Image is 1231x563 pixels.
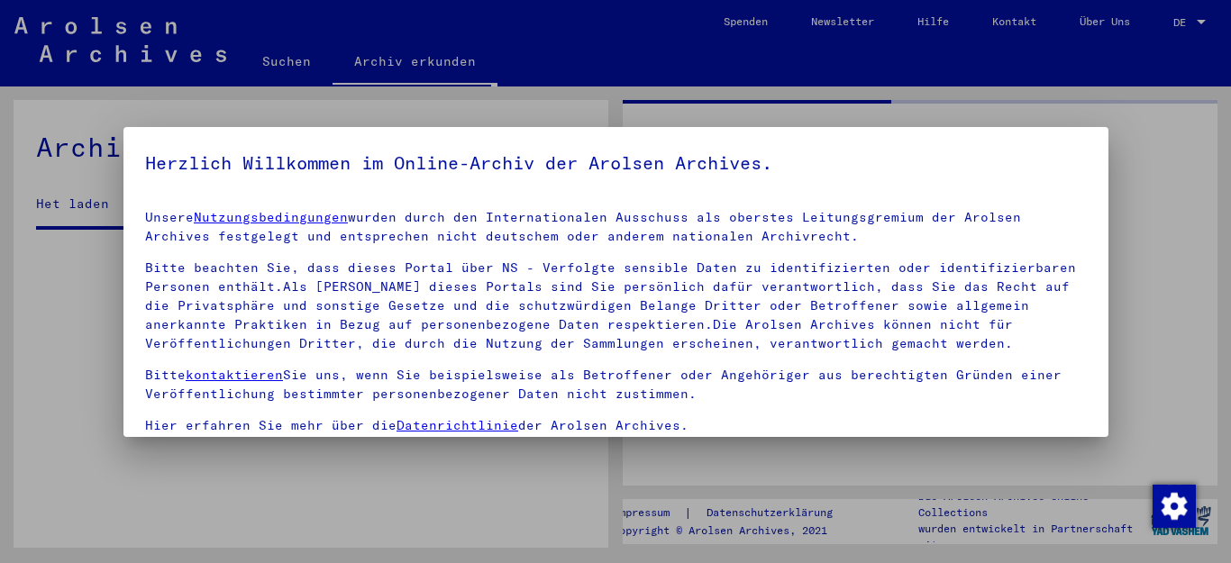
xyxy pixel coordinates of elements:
[1152,484,1195,527] div: Zustimmung ändern
[145,149,1087,177] h5: Herzlich Willkommen im Online-Archiv der Arolsen Archives.
[145,208,1087,246] p: Unsere wurden durch den Internationalen Ausschuss als oberstes Leitungsgremium der Arolsen Archiv...
[397,417,518,433] a: Datenrichtlinie
[145,366,1087,404] p: Bitte Sie uns, wenn Sie beispielsweise als Betroffener oder Angehöriger aus berechtigten Gründen ...
[186,367,283,383] a: kontaktieren
[1153,485,1196,528] img: Zustimmung ändern
[145,416,1087,435] p: Hier erfahren Sie mehr über die der Arolsen Archives.
[145,259,1087,353] p: Bitte beachten Sie, dass dieses Portal über NS - Verfolgte sensible Daten zu identifizierten oder...
[194,209,348,225] a: Nutzungsbedingungen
